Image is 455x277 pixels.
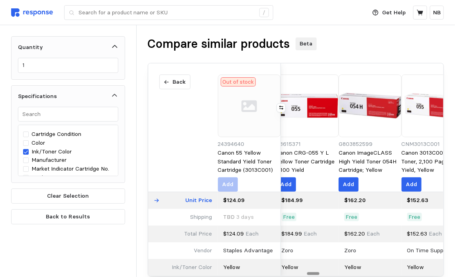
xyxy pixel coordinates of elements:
span: $162.20 [344,230,365,237]
p: NB [433,8,441,17]
p: Ink/Toner Color [172,263,212,272]
input: How many? [23,58,114,73]
img: svg%3e [218,75,281,138]
button: NB [430,6,444,20]
p: Cartridge Condition [31,130,81,139]
p: $162.20 [344,196,366,205]
p: Total Price [184,230,212,238]
span: Each [428,230,442,237]
button: Add [276,177,296,192]
p: Yellow [344,263,361,272]
p: G3615371 [276,140,339,149]
p: Beta [300,39,312,48]
span: Each [244,230,259,237]
p: Vendor [194,246,212,255]
div: Quantity [18,43,43,51]
div: Staples Advantage [224,246,273,255]
p: Free [283,213,295,222]
p: Market Indicator Cartridge No. [31,165,109,173]
p: Back [173,78,186,86]
div: Specifications [18,92,57,100]
span: $152.63 [407,230,428,237]
p: Add [406,180,417,189]
p: Shipping [190,213,212,222]
p: Yellow [224,263,241,272]
button: Back [159,75,190,90]
p: Add [280,180,292,189]
p: $124.09 [224,196,245,205]
p: Yellow [407,263,424,272]
button: Back to Results [11,209,125,224]
p: Packaging Unit [31,173,70,182]
p: G803852599 [339,140,402,149]
input: Search [23,107,114,122]
p: Canon CRG-055 Y L Yellow Toner Cartridge 2,100 Yield [276,149,339,175]
p: Clear Selection [47,192,89,200]
p: Ink/Toner Color [31,147,72,156]
p: TBD [224,213,254,222]
p: Get Help [382,8,406,17]
p: Free [346,213,358,222]
img: Unbeatablesale%20Inc_SPRCH85381xx650xxa069f2.jpeg [339,75,402,138]
h1: Compare similar products [148,36,290,52]
div: On Time Supplies [407,246,452,255]
div: Zoro [282,246,294,255]
span: Each [365,230,380,237]
p: Unit Price [186,196,212,205]
p: Color [31,139,45,147]
span: 3 days [235,213,254,220]
span: Each [302,230,317,237]
img: svg%3e [11,8,53,17]
p: $152.63 [407,196,429,205]
button: Clear Selection [11,189,125,204]
button: Get Help [368,5,411,20]
p: Back to Results [46,212,90,221]
button: Add [339,177,359,192]
span: $124.09 [224,230,244,237]
p: Add [343,180,355,189]
input: Search for a product name or SKU [78,6,255,20]
span: $184.99 [282,230,302,237]
p: Yellow [282,263,299,272]
p: Free [408,213,420,222]
p: $184.99 [282,196,303,205]
p: Out of stock [222,78,254,86]
div: Zoro [344,246,356,255]
img: Distribution%20Management%20Inc_CNM3013C001AA.jpg [276,75,339,138]
button: Add [402,177,422,192]
p: 24394640 [218,140,281,149]
p: Canon ImageCLASS High Yield Toner 054H Cartridge; Yellow [339,149,402,175]
div: / [259,8,269,18]
p: Manufacturer [31,156,67,165]
p: Canon 55 Yellow Standard Yield Toner Cartridge (3013C001) [218,149,281,175]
